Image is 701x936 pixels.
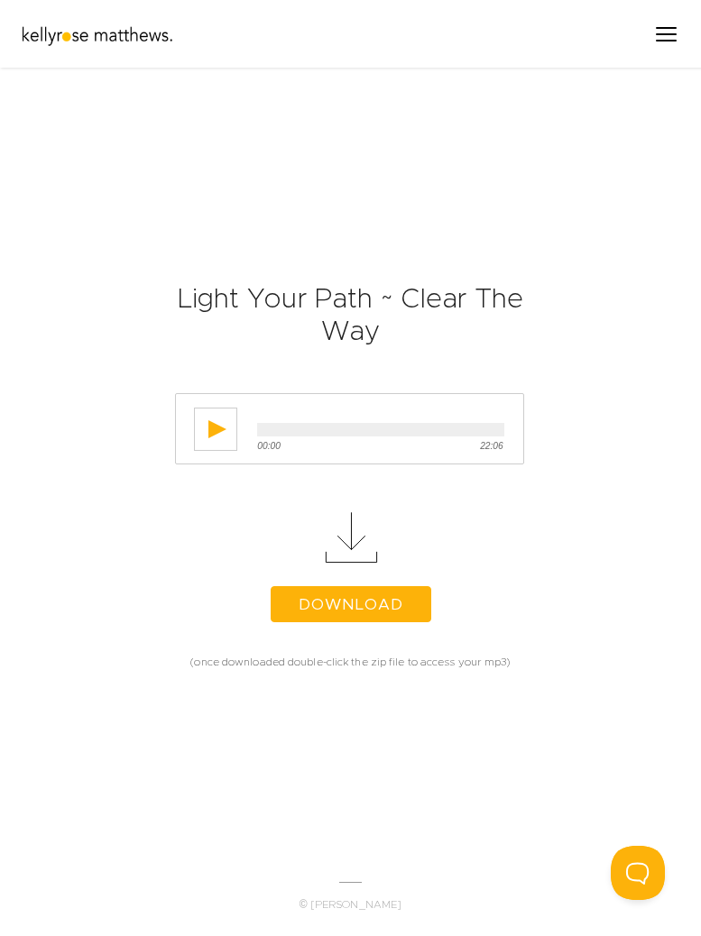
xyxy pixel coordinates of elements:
[175,631,526,671] p: (once downloaded double-click the zip file to access your mp3)
[646,18,690,50] div: Menu
[271,586,431,622] a: download
[175,193,526,393] h1: Light Your Path ~ Clear The Way
[175,393,524,464] div: media player
[611,846,665,900] iframe: Toggle Customer Support
[299,597,403,612] span: download
[23,19,176,48] img: kellyrose-matthews
[449,439,503,454] div: duration
[23,35,176,52] a: kellyrose-matthews
[257,439,311,454] div: time
[194,408,237,451] button: play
